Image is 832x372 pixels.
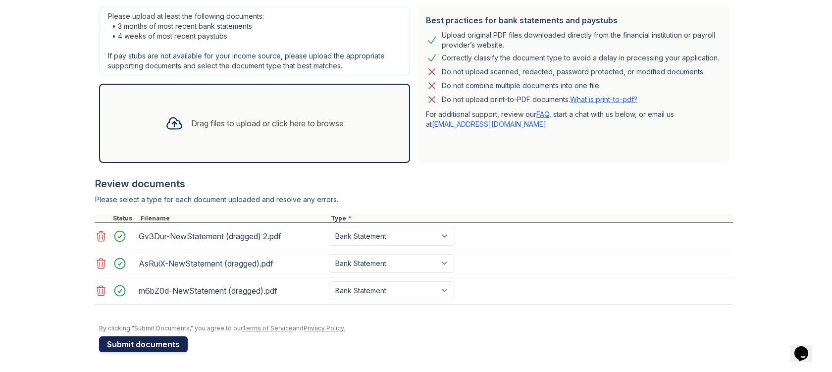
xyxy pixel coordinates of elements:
div: Review documents [95,177,733,191]
div: Upload original PDF files downloaded directly from the financial institution or payroll provider’... [442,30,721,50]
a: What is print-to-pdf? [570,95,637,104]
div: By clicking "Submit Documents," you agree to our and [99,324,733,332]
iframe: chat widget [790,332,822,362]
a: FAQ [536,110,549,118]
div: Do not upload scanned, redacted, password protected, or modified documents. [442,66,705,78]
div: Drag files to upload or click here to browse [191,117,344,129]
div: m6bZ0d-NewStatement (dragged).pdf [139,283,325,299]
p: Do not upload print-to-PDF documents. [442,95,637,105]
button: Submit documents [99,336,188,352]
div: Type [329,214,733,222]
div: Gv3Dur-NewStatement (dragged) 2.pdf [139,228,325,244]
div: Do not combine multiple documents into one file. [442,80,601,92]
a: [EMAIL_ADDRESS][DOMAIN_NAME] [432,120,546,128]
div: Status [111,214,139,222]
div: Please upload at least the following documents: • 3 months of most recent bank statements • 4 wee... [99,6,410,76]
div: AsRuiX-NewStatement (dragged).pdf [139,256,325,271]
div: Correctly classify the document type to avoid a delay in processing your application. [442,52,719,64]
div: Best practices for bank statements and paystubs [426,14,721,26]
div: Please select a type for each document uploaded and resolve any errors. [95,195,733,205]
div: Filename [139,214,329,222]
a: Terms of Service [242,324,293,332]
a: Privacy Policy. [304,324,345,332]
p: For additional support, review our , start a chat with us below, or email us at [426,109,721,129]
